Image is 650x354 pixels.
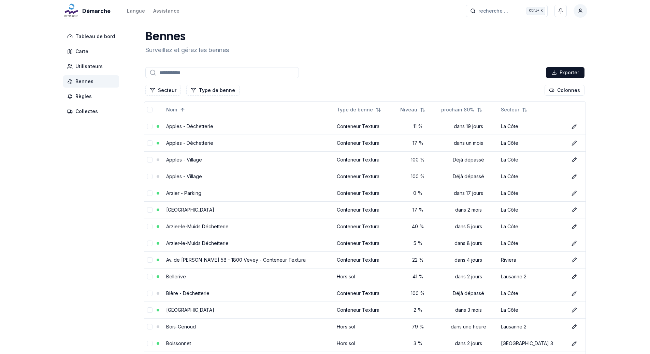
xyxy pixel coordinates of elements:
[498,251,566,268] td: Riviera
[400,273,436,280] div: 41 %
[441,223,495,230] div: dans 5 jours
[75,93,92,100] span: Règles
[63,105,122,118] a: Collectes
[334,185,398,201] td: Conteneur Textura
[334,285,398,302] td: Conteneur Textura
[75,48,88,55] span: Carte
[441,190,495,197] div: dans 17 jours
[75,78,93,85] span: Bennes
[186,85,240,96] button: Filtrer les lignes
[145,45,229,55] p: Surveillez et gérez les bennes
[334,335,398,352] td: Hors sol
[334,235,398,251] td: Conteneur Textura
[63,90,122,103] a: Règles
[82,7,111,15] span: Démarche
[166,324,196,329] a: Bois-Genoud
[498,135,566,151] td: La Côte
[75,63,103,70] span: Utilisateurs
[441,240,495,247] div: dans 8 jours
[441,340,495,347] div: dans 2 jours
[166,123,213,129] a: Apples - Déchetterie
[441,140,495,147] div: dans un mois
[478,7,508,14] span: recherche ...
[63,30,122,43] a: Tableau de bord
[147,157,153,163] button: select-row
[166,190,201,196] a: Arzier - Parking
[147,224,153,229] button: select-row
[400,257,436,263] div: 22 %
[501,106,519,113] span: Secteur
[147,341,153,346] button: select-row
[441,156,495,163] div: Déjà dépassé
[546,67,584,78] button: Exporter
[147,174,153,179] button: select-row
[166,257,306,263] a: Av. de [PERSON_NAME] 58 - 1800 Vevey - Conteneur Textura
[334,302,398,318] td: Conteneur Textura
[498,218,566,235] td: La Côte
[166,173,202,179] a: Apples - Village
[400,206,436,213] div: 17 %
[334,251,398,268] td: Conteneur Textura
[127,7,145,14] div: Langue
[166,106,177,113] span: Nom
[166,157,202,163] a: Apples - Village
[153,7,179,15] a: Assistance
[145,30,229,44] h1: Bennes
[400,156,436,163] div: 100 %
[147,107,153,112] button: select-all
[400,223,436,230] div: 40 %
[166,224,229,229] a: Arzier-le-Muids Déchetterie
[63,60,122,73] a: Utilisateurs
[334,118,398,135] td: Conteneur Textura
[498,268,566,285] td: Lausanne 2
[466,5,548,17] button: recherche ...Ctrl+K
[400,190,436,197] div: 0 %
[400,323,436,330] div: 79 %
[400,240,436,247] div: 5 %
[498,285,566,302] td: La Côte
[147,140,153,146] button: select-row
[166,274,186,279] a: Bellerive
[334,168,398,185] td: Conteneur Textura
[147,124,153,129] button: select-row
[75,108,98,115] span: Collectes
[334,151,398,168] td: Conteneur Textura
[441,123,495,130] div: dans 19 jours
[147,190,153,196] button: select-row
[498,151,566,168] td: La Côte
[147,241,153,246] button: select-row
[441,173,495,180] div: Déjà dépassé
[441,273,495,280] div: dans 2 jours
[147,307,153,313] button: select-row
[498,335,566,352] td: [GEOGRAPHIC_DATA] 3
[147,207,153,213] button: select-row
[147,324,153,329] button: select-row
[166,340,191,346] a: Boissonnet
[166,290,210,296] a: Bière - Déchetterie
[498,201,566,218] td: La Côte
[400,173,436,180] div: 100 %
[334,135,398,151] td: Conteneur Textura
[498,235,566,251] td: La Côte
[334,318,398,335] td: Hors sol
[334,218,398,235] td: Conteneur Textura
[545,85,584,96] button: Cocher les colonnes
[147,274,153,279] button: select-row
[166,207,214,213] a: [GEOGRAPHIC_DATA]
[441,307,495,313] div: dans 3 mois
[441,323,495,330] div: dans une heure
[498,318,566,335] td: Lausanne 2
[400,140,436,147] div: 17 %
[441,257,495,263] div: dans 4 jours
[400,123,436,130] div: 11 %
[400,307,436,313] div: 2 %
[75,33,115,40] span: Tableau de bord
[63,7,113,15] a: Démarche
[441,106,474,113] span: prochain 80%
[498,302,566,318] td: La Côte
[147,291,153,296] button: select-row
[400,290,436,297] div: 100 %
[145,85,181,96] button: Filtrer les lignes
[337,106,373,113] span: Type de benne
